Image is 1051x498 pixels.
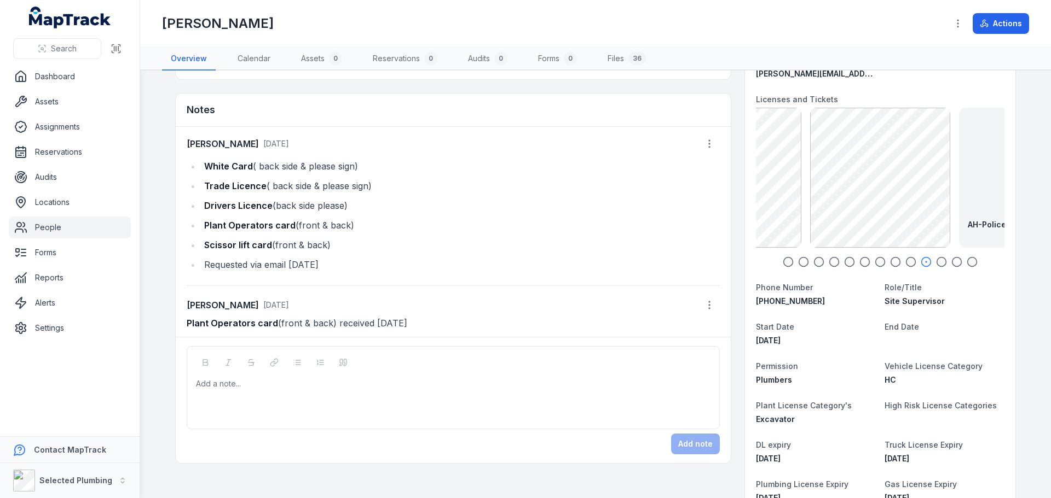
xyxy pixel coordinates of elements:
a: Files36 [599,48,655,71]
span: Search [51,43,77,54]
a: Overview [162,48,216,71]
span: Start Date [756,322,794,331]
div: 0 [564,52,577,65]
span: End Date [885,322,919,331]
div: 0 [494,52,507,65]
li: ( back side & please sign) [201,178,720,194]
a: Audits0 [459,48,516,71]
span: Excavator [756,414,795,424]
li: (front & back) [201,237,720,253]
span: Plant License Category's [756,401,852,410]
span: [DATE] [263,139,289,148]
span: [PERSON_NAME][EMAIL_ADDRESS][DOMAIN_NAME] [756,69,951,78]
strong: Trade Licence [204,180,267,191]
h1: [PERSON_NAME] [162,15,274,32]
time: 8/20/2025, 10:04:08 AM [263,139,289,148]
strong: [PERSON_NAME] [187,298,259,312]
strong: Drivers Licence [204,200,273,211]
a: Assignments [9,116,131,138]
span: [DATE] [263,300,289,309]
time: 3/26/2027, 12:00:00 AM [885,454,909,463]
a: Reservations [9,141,131,163]
span: [DATE] [885,454,909,463]
span: Role/Title [885,283,922,292]
span: Permission [756,361,798,371]
strong: Contact MapTrack [34,445,106,454]
span: Licenses and Tickets [756,95,838,104]
span: Site Supervisor [885,296,945,306]
time: 2/13/2023, 12:00:00 AM [756,336,781,345]
span: Truck License Expiry [885,440,963,449]
a: Calendar [229,48,279,71]
li: (front & back) [201,218,720,233]
a: Forms [9,242,131,263]
a: Audits [9,166,131,188]
p: (front & back) received [DATE] [187,315,720,331]
a: Reservations0 [364,48,446,71]
button: Search [13,38,101,59]
li: (back side please) [201,198,720,213]
span: [DATE] [756,454,781,463]
span: Plumbing License Expiry [756,479,848,489]
button: Actions [973,13,1029,34]
a: Forms0 [529,48,586,71]
a: Locations [9,191,131,213]
strong: White Card [204,161,253,172]
time: 8/29/2025, 3:45:26 PM [263,300,289,309]
span: [PHONE_NUMBER] [756,296,825,306]
span: Plumbers [756,375,792,384]
span: [DATE] [756,336,781,345]
strong: [PERSON_NAME] [187,137,259,150]
span: Gas License Expiry [885,479,957,489]
span: Phone Number [756,283,813,292]
a: Dashboard [9,66,131,87]
span: DL expiry [756,440,791,449]
a: Assets0 [292,48,351,71]
strong: Plant Operators card [204,220,296,231]
strong: Plant Operators card [187,318,278,329]
span: Vehicle License Category [885,361,983,371]
h3: Notes [187,102,215,118]
li: ( back side & please sign) [201,159,720,174]
a: MapTrack [29,7,111,28]
strong: Scissor lift card [204,239,272,250]
a: Settings [9,317,131,339]
div: 0 [424,52,437,65]
a: Assets [9,91,131,113]
span: HC [885,375,896,384]
a: People [9,216,131,238]
time: 3/26/2027, 12:00:00 AM [756,454,781,463]
li: Requested via email [DATE] [201,257,720,272]
div: 0 [329,52,342,65]
span: High Risk License Categories [885,401,997,410]
div: 36 [628,52,646,65]
a: Alerts [9,292,131,314]
strong: Selected Plumbing [39,476,112,485]
a: Reports [9,267,131,289]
